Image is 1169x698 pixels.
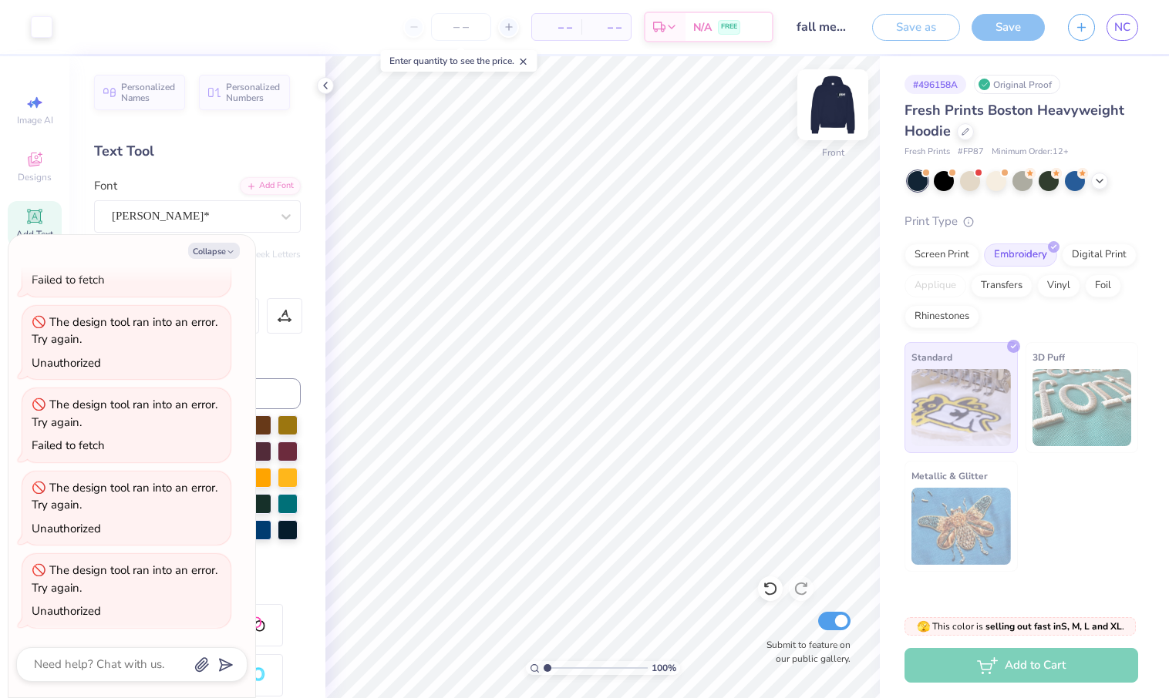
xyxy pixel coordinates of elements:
[32,355,101,371] div: Unauthorized
[974,75,1060,94] div: Original Proof
[591,19,622,35] span: – –
[431,13,491,41] input: – –
[1033,349,1065,365] span: 3D Puff
[121,82,176,103] span: Personalized Names
[17,114,53,126] span: Image AI
[917,619,1124,633] span: This color is .
[1033,369,1132,446] img: 3D Puff
[1037,274,1080,297] div: Vinyl
[652,661,676,675] span: 100 %
[94,177,117,195] label: Font
[911,349,952,365] span: Standard
[911,468,988,484] span: Metallic & Glitter
[32,480,217,513] div: The design tool ran into an error. Try again.
[541,19,572,35] span: – –
[16,228,53,240] span: Add Text
[32,272,105,287] div: Failed to fetch
[905,146,950,159] span: Fresh Prints
[911,488,1011,565] img: Metallic & Glitter
[381,50,537,72] div: Enter quantity to see the price.
[188,243,240,259] button: Collapse
[32,521,101,536] div: Unauthorized
[32,314,217,347] div: The design tool ran into an error. Try again.
[32,397,217,430] div: The design tool ran into an error. Try again.
[785,12,861,42] input: Untitled Design
[971,274,1033,297] div: Transfers
[984,243,1057,267] div: Embroidery
[758,638,851,666] label: Submit to feature on our public gallery.
[905,101,1124,140] span: Fresh Prints Boston Heavyweight Hoodie
[32,603,101,619] div: Unauthorized
[905,305,979,328] div: Rhinestones
[226,82,281,103] span: Personalized Numbers
[917,619,930,634] span: 🫣
[18,171,52,183] span: Designs
[1107,14,1138,41] a: NC
[240,177,301,195] div: Add Font
[1114,18,1130,36] span: NC
[693,19,712,35] span: N/A
[822,146,844,159] div: Front
[32,438,105,453] div: Failed to fetch
[721,22,737,32] span: FREE
[992,146,1069,159] span: Minimum Order: 12 +
[911,369,1011,446] img: Standard
[1062,243,1137,267] div: Digital Print
[905,243,979,267] div: Screen Print
[32,562,217,596] div: The design tool ran into an error. Try again.
[985,620,1122,633] strong: selling out fast in S, M, L and XL
[958,146,984,159] span: # FP87
[1085,274,1121,297] div: Foil
[802,74,864,136] img: Front
[94,141,301,162] div: Text Tool
[905,274,966,297] div: Applique
[905,213,1138,230] div: Print Type
[905,75,966,94] div: # 496158A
